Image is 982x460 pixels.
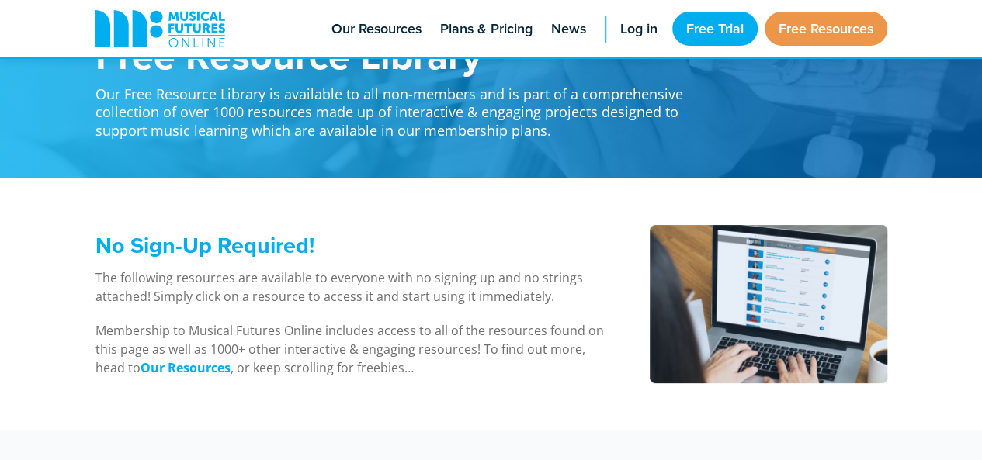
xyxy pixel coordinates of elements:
[331,19,422,40] span: Our Resources
[672,12,758,46] a: Free Trial
[141,359,231,376] strong: Our Resources
[551,19,586,40] span: News
[95,36,701,74] h1: Free Resource Library
[95,229,314,261] span: No Sign-Up Required!
[95,74,701,140] p: Our Free Resource Library is available to all non-members and is part of a comprehensive collecti...
[95,321,610,377] p: Membership to Musical Futures Online includes access to all of the resources found on this page a...
[765,12,887,46] a: Free Resources
[440,19,533,40] span: Plans & Pricing
[95,268,610,306] p: The following resources are available to everyone with no signing up and no strings attached! Sim...
[620,19,658,40] span: Log in
[141,359,231,377] a: Our Resources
